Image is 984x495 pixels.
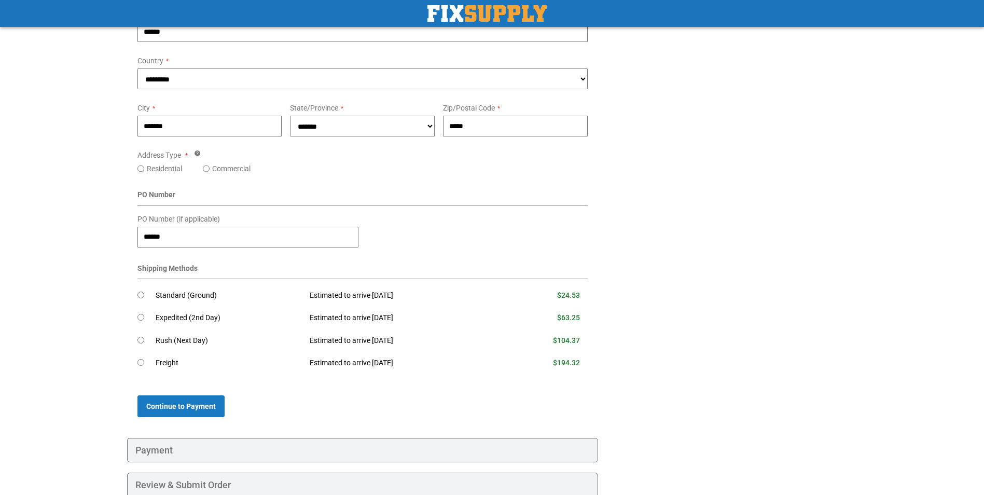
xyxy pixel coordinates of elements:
td: Rush (Next Day) [156,329,302,352]
td: Estimated to arrive [DATE] [302,307,502,329]
span: $194.32 [553,359,580,367]
img: Fix Industrial Supply [427,5,547,22]
td: Standard (Ground) [156,284,302,307]
span: PO Number (if applicable) [137,215,220,223]
span: Continue to Payment [146,402,216,410]
td: Expedited (2nd Day) [156,307,302,329]
td: Freight [156,352,302,375]
div: Shipping Methods [137,263,588,279]
span: City [137,104,150,112]
div: Payment [127,438,599,463]
span: Zip/Postal Code [443,104,495,112]
span: $104.37 [553,336,580,345]
td: Estimated to arrive [DATE] [302,284,502,307]
label: Commercial [212,163,251,174]
button: Continue to Payment [137,395,225,417]
div: PO Number [137,189,588,205]
td: Estimated to arrive [DATE] [302,329,502,352]
span: State/Province [290,104,338,112]
label: Residential [147,163,182,174]
a: store logo [427,5,547,22]
td: Estimated to arrive [DATE] [302,352,502,375]
span: $24.53 [557,291,580,299]
span: Address Type [137,151,181,159]
span: Country [137,57,163,65]
span: $63.25 [557,313,580,322]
